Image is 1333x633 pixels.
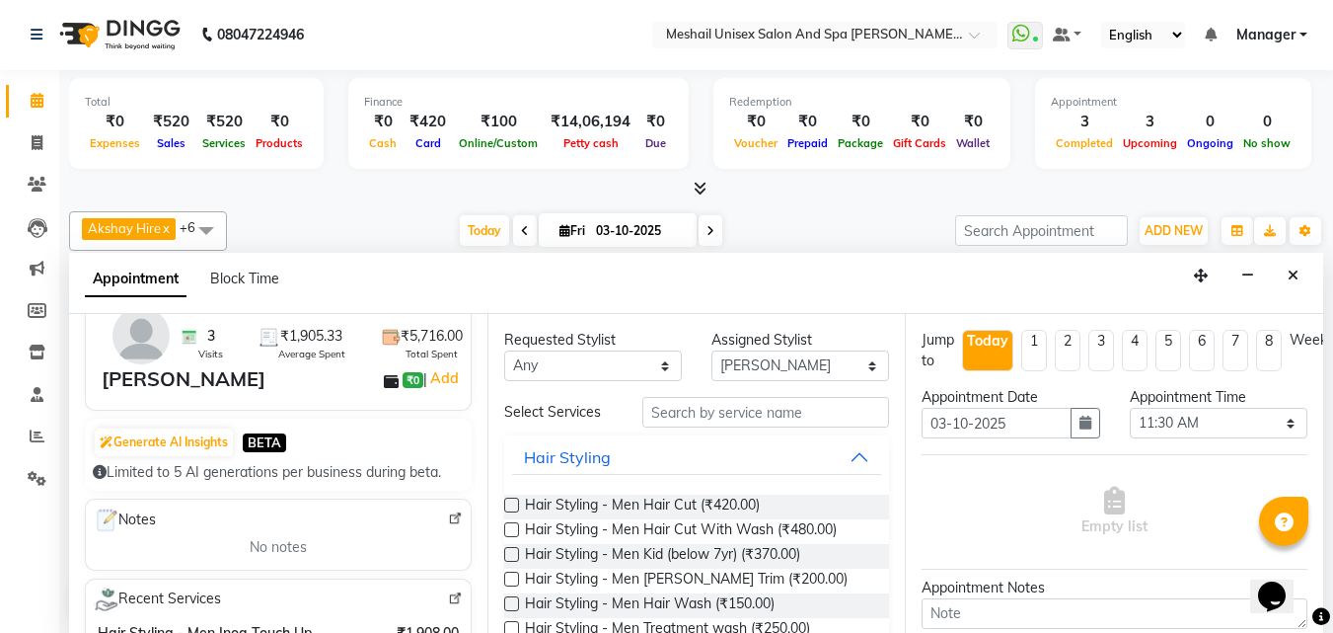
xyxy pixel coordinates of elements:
div: ₹520 [145,111,197,133]
span: ₹5,716.00 [401,326,463,347]
li: 8 [1256,330,1282,371]
div: 0 [1238,111,1296,133]
span: Gift Cards [888,136,951,150]
div: Appointment Time [1130,387,1307,408]
span: Total Spent [406,347,458,361]
div: ₹520 [197,111,251,133]
span: Notes [94,508,156,533]
span: 3 [207,326,215,347]
div: 3 [1118,111,1182,133]
div: ₹0 [85,111,145,133]
li: 1 [1021,330,1047,371]
span: ADD NEW [1145,223,1203,238]
span: Today [460,215,509,246]
span: Sales [152,136,190,150]
span: Expenses [85,136,145,150]
div: ₹14,06,194 [543,111,638,133]
span: Recent Services [94,588,221,611]
div: ₹420 [402,111,454,133]
span: Card [410,136,446,150]
span: Petty cash [558,136,624,150]
span: Appointment [85,262,186,297]
input: 2025-10-03 [590,216,689,246]
li: 3 [1088,330,1114,371]
li: 6 [1189,330,1215,371]
li: 5 [1155,330,1181,371]
iframe: chat widget [1250,554,1313,613]
span: Wallet [951,136,995,150]
div: Assigned Stylist [711,330,889,351]
div: Appointment Notes [922,578,1307,598]
a: x [161,220,170,236]
span: Hair Styling - Men Hair Wash (₹150.00) [525,593,775,618]
span: ₹1,905.33 [280,326,342,347]
span: Fri [555,223,590,238]
span: Services [197,136,251,150]
div: ₹0 [729,111,782,133]
div: Finance [364,94,673,111]
li: 7 [1222,330,1248,371]
div: ₹0 [638,111,673,133]
div: Appointment Date [922,387,1099,408]
div: ₹0 [782,111,833,133]
div: Limited to 5 AI generations per business during beta. [93,462,464,483]
li: 2 [1055,330,1080,371]
div: ₹0 [251,111,308,133]
span: Hair Styling - Men Kid (below 7yr) (₹370.00) [525,544,800,569]
button: ADD NEW [1140,217,1208,245]
div: [PERSON_NAME] [102,364,265,394]
div: Hair Styling [524,445,611,469]
div: Requested Stylist [504,330,682,351]
div: 3 [1051,111,1118,133]
span: ₹0 [403,372,423,388]
span: Hair Styling - Men Hair Cut (₹420.00) [525,495,760,519]
span: Cash [364,136,402,150]
span: Products [251,136,308,150]
span: Empty list [1081,487,1148,537]
span: Hair Styling - Men Hair Cut With Wash (₹480.00) [525,519,837,544]
div: Today [967,331,1008,352]
span: Average Spent [278,347,345,361]
div: Jump to [922,330,954,371]
button: Hair Styling [512,439,882,475]
span: Package [833,136,888,150]
div: Redemption [729,94,995,111]
div: ₹100 [454,111,543,133]
div: Total [85,94,308,111]
span: | [423,366,462,390]
div: ₹0 [888,111,951,133]
input: yyyy-mm-dd [922,408,1071,438]
span: Hair Styling - Men [PERSON_NAME] Trim (₹200.00) [525,569,848,593]
img: avatar [112,307,170,364]
span: Online/Custom [454,136,543,150]
div: Select Services [489,402,628,423]
span: Completed [1051,136,1118,150]
span: Voucher [729,136,782,150]
li: 4 [1122,330,1148,371]
input: Search Appointment [955,215,1128,246]
a: Add [427,366,462,390]
span: Akshay Hire [88,220,161,236]
span: BETA [243,434,286,452]
div: ₹0 [833,111,888,133]
input: Search by service name [642,397,889,428]
span: No show [1238,136,1296,150]
span: Prepaid [782,136,833,150]
span: Upcoming [1118,136,1182,150]
span: Block Time [210,270,279,287]
div: ₹0 [951,111,995,133]
span: Ongoing [1182,136,1238,150]
span: Due [640,136,671,150]
button: Generate AI Insights [95,429,233,456]
img: logo [50,7,185,62]
span: Manager [1236,25,1296,45]
span: +6 [180,219,210,235]
button: Close [1279,261,1307,291]
div: 0 [1182,111,1238,133]
div: Appointment [1051,94,1296,111]
div: ₹0 [364,111,402,133]
span: Visits [198,347,223,361]
span: No notes [250,537,307,558]
b: 08047224946 [217,7,304,62]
